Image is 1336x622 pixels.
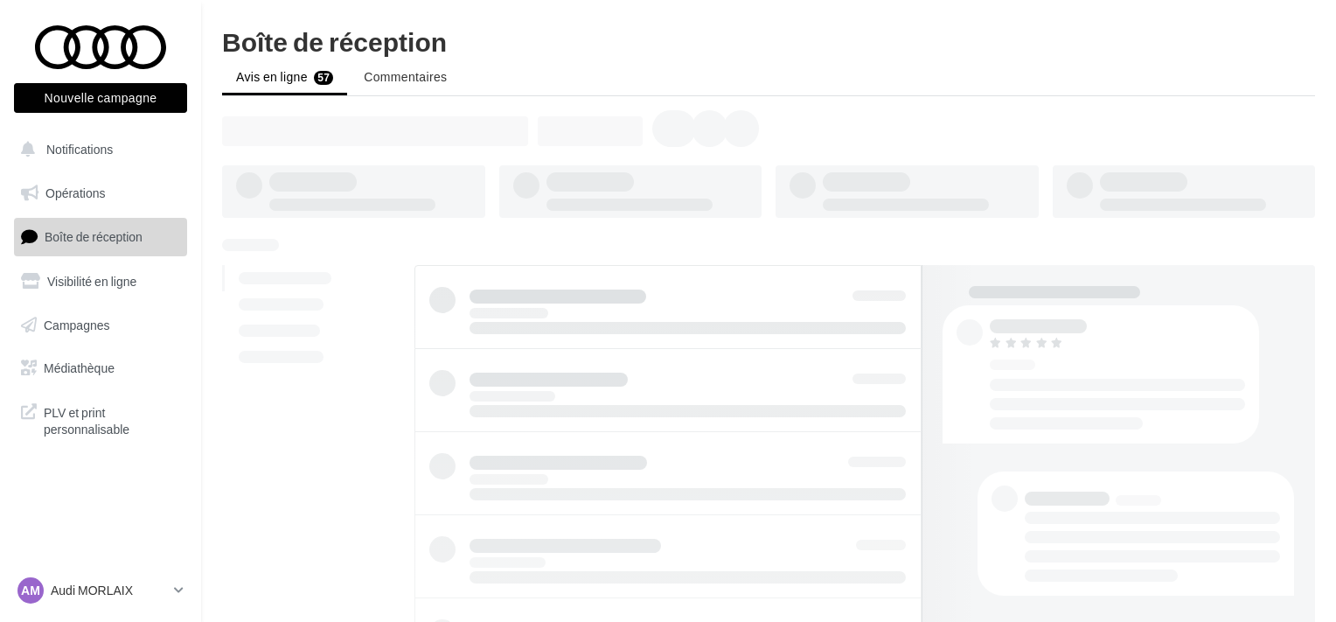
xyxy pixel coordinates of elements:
a: Médiathèque [10,350,191,387]
button: Notifications [10,131,184,168]
button: Nouvelle campagne [14,83,187,113]
span: Commentaires [364,69,447,84]
span: Boîte de réception [45,229,143,244]
p: Audi MORLAIX [51,582,167,599]
a: Boîte de réception [10,218,191,255]
span: Opérations [45,185,105,200]
span: Visibilité en ligne [47,274,136,289]
a: Opérations [10,175,191,212]
div: Boîte de réception [222,28,1315,54]
span: AM [21,582,40,599]
span: Campagnes [44,317,110,332]
span: Notifications [46,142,113,157]
a: Campagnes [10,307,191,344]
span: PLV et print personnalisable [44,401,180,438]
a: PLV et print personnalisable [10,394,191,445]
a: AM Audi MORLAIX [14,574,187,607]
span: Médiathèque [44,360,115,375]
a: Visibilité en ligne [10,263,191,300]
